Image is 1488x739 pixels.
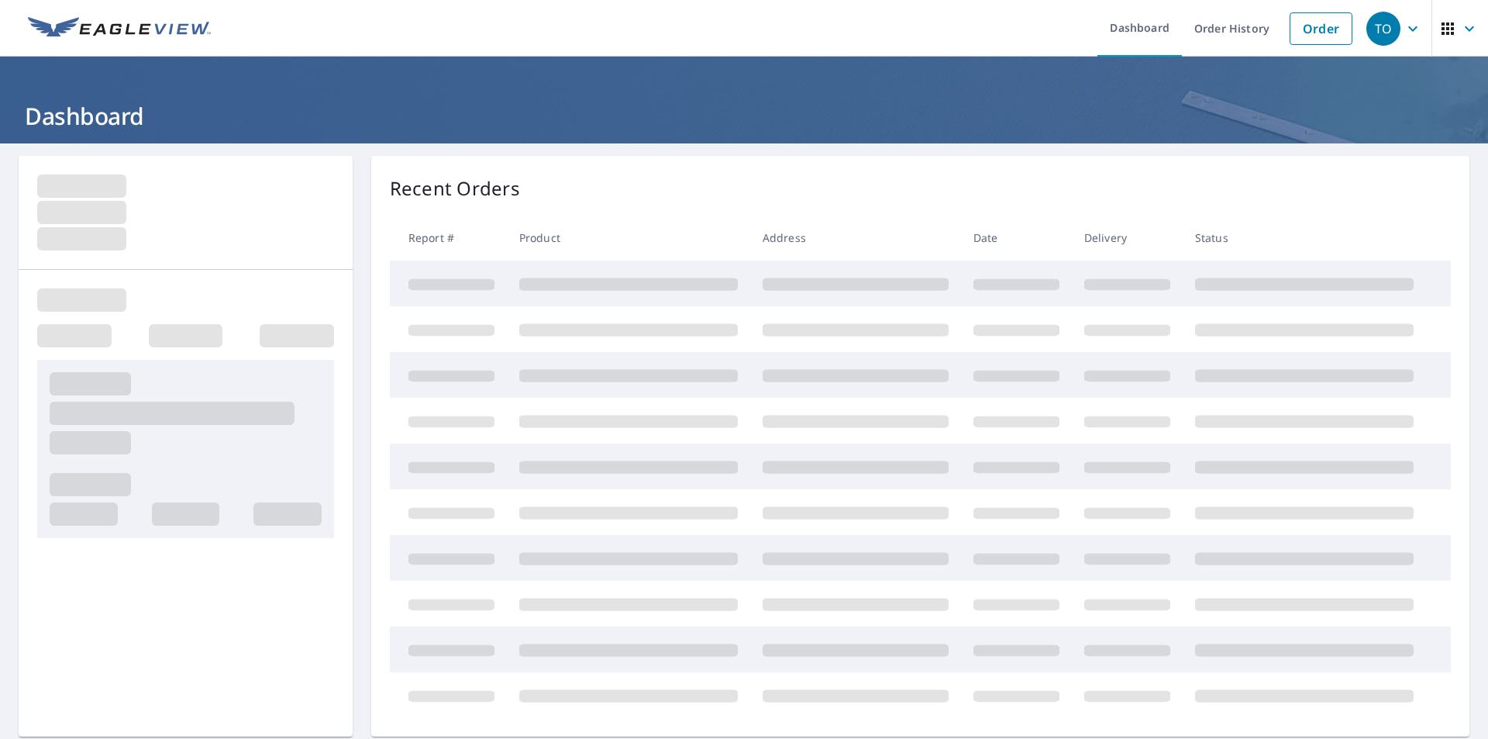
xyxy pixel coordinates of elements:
h1: Dashboard [19,100,1469,132]
th: Date [961,215,1072,261]
th: Report # [390,215,507,261]
th: Status [1183,215,1426,261]
p: Recent Orders [390,174,520,202]
img: EV Logo [28,17,211,40]
th: Address [750,215,961,261]
th: Delivery [1072,215,1183,261]
div: TO [1366,12,1400,46]
th: Product [507,215,750,261]
a: Order [1290,12,1352,45]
